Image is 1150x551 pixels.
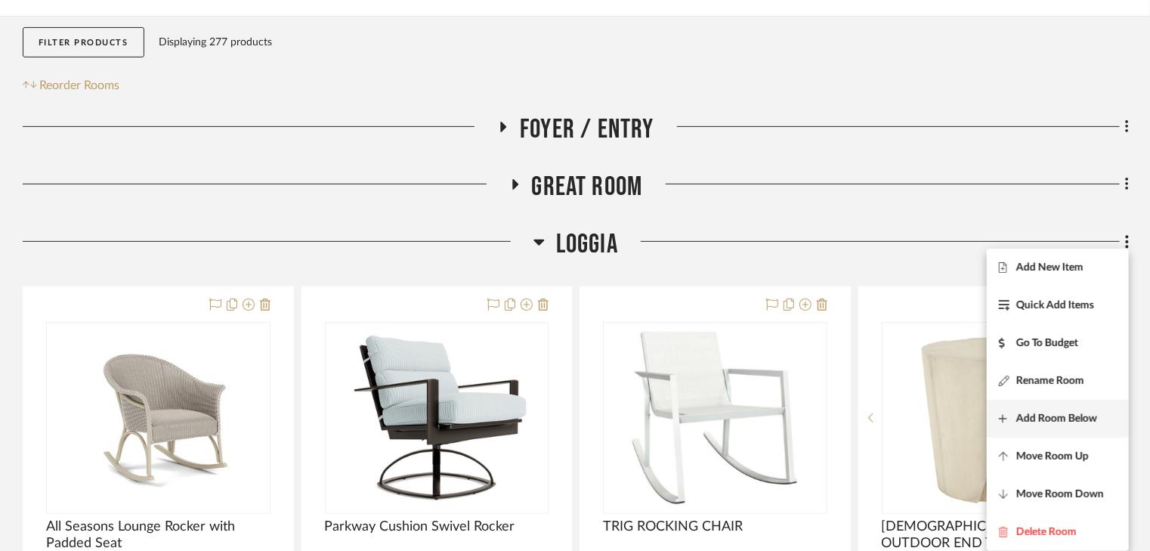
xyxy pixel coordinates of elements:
span: Add Room Below [1016,413,1097,426]
span: Go To Budget [1016,337,1078,350]
span: Quick Add Items [1016,299,1094,312]
span: Rename Room [1016,375,1084,388]
span: Add New Item [1016,262,1084,274]
span: Delete Room [1016,526,1077,539]
span: Move Room Down [1016,488,1104,501]
span: Move Room Up [1016,450,1089,463]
